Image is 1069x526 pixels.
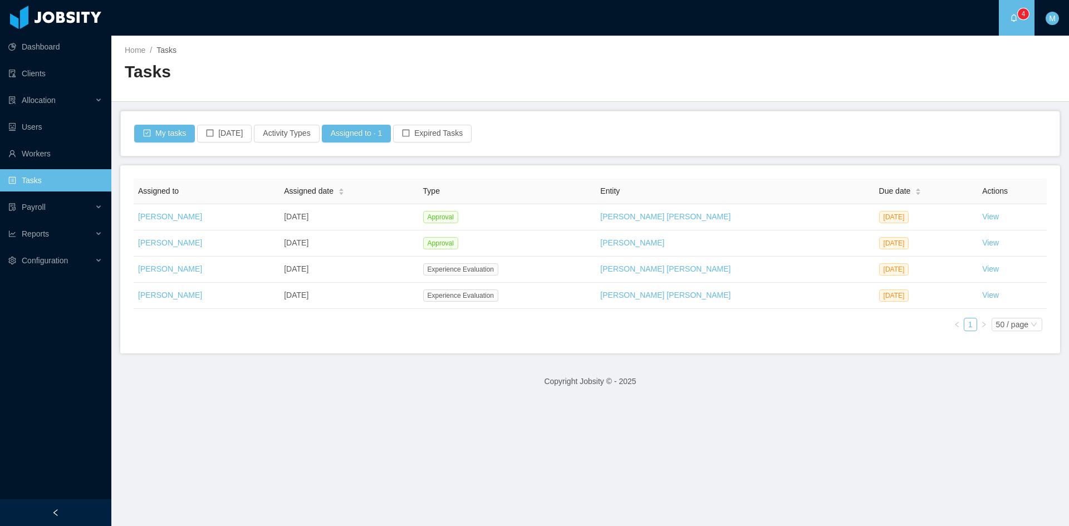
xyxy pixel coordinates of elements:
[915,191,921,194] i: icon: caret-down
[8,230,16,238] i: icon: line-chart
[125,61,590,83] h2: Tasks
[950,318,964,331] li: Previous Page
[982,238,999,247] a: View
[423,289,498,302] span: Experience Evaluation
[279,283,418,309] td: [DATE]
[284,185,334,197] span: Assigned date
[977,318,990,331] li: Next Page
[1010,14,1018,22] i: icon: bell
[393,125,472,142] button: icon: borderExpired Tasks
[138,264,202,273] a: [PERSON_NAME]
[982,212,999,221] a: View
[150,46,152,55] span: /
[322,125,391,142] button: Assigned to · 1
[138,238,202,247] a: [PERSON_NAME]
[982,291,999,299] a: View
[423,237,458,249] span: Approval
[1049,12,1056,25] span: M
[1031,321,1037,329] i: icon: down
[423,263,498,276] span: Experience Evaluation
[111,362,1069,401] footer: Copyright Jobsity © - 2025
[879,185,911,197] span: Due date
[254,125,319,142] button: Activity Types
[600,238,664,247] a: [PERSON_NAME]
[279,204,418,230] td: [DATE]
[134,125,195,142] button: icon: check-squareMy tasks
[423,186,440,195] span: Type
[600,264,730,273] a: [PERSON_NAME] [PERSON_NAME]
[338,186,344,190] i: icon: caret-up
[1018,8,1029,19] sup: 4
[22,256,68,265] span: Configuration
[22,203,46,212] span: Payroll
[197,125,252,142] button: icon: border[DATE]
[8,62,102,85] a: icon: auditClients
[954,321,960,328] i: icon: left
[964,318,977,331] li: 1
[879,237,909,249] span: [DATE]
[964,318,977,331] a: 1
[8,203,16,211] i: icon: file-protect
[982,186,1008,195] span: Actions
[8,116,102,138] a: icon: robotUsers
[915,186,921,190] i: icon: caret-up
[22,96,56,105] span: Allocation
[156,46,176,55] span: Tasks
[8,169,102,191] a: icon: profileTasks
[996,318,1028,331] div: 50 / page
[279,257,418,283] td: [DATE]
[423,211,458,223] span: Approval
[125,46,145,55] a: Home
[138,291,202,299] a: [PERSON_NAME]
[600,212,730,221] a: [PERSON_NAME] [PERSON_NAME]
[879,263,909,276] span: [DATE]
[279,230,418,257] td: [DATE]
[338,191,344,194] i: icon: caret-down
[8,36,102,58] a: icon: pie-chartDashboard
[338,186,345,194] div: Sort
[1022,8,1026,19] p: 4
[138,212,202,221] a: [PERSON_NAME]
[980,321,987,328] i: icon: right
[879,211,909,223] span: [DATE]
[8,257,16,264] i: icon: setting
[915,186,921,194] div: Sort
[600,291,730,299] a: [PERSON_NAME] [PERSON_NAME]
[879,289,909,302] span: [DATE]
[138,186,179,195] span: Assigned to
[600,186,620,195] span: Entity
[8,96,16,104] i: icon: solution
[982,264,999,273] a: View
[8,142,102,165] a: icon: userWorkers
[22,229,49,238] span: Reports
